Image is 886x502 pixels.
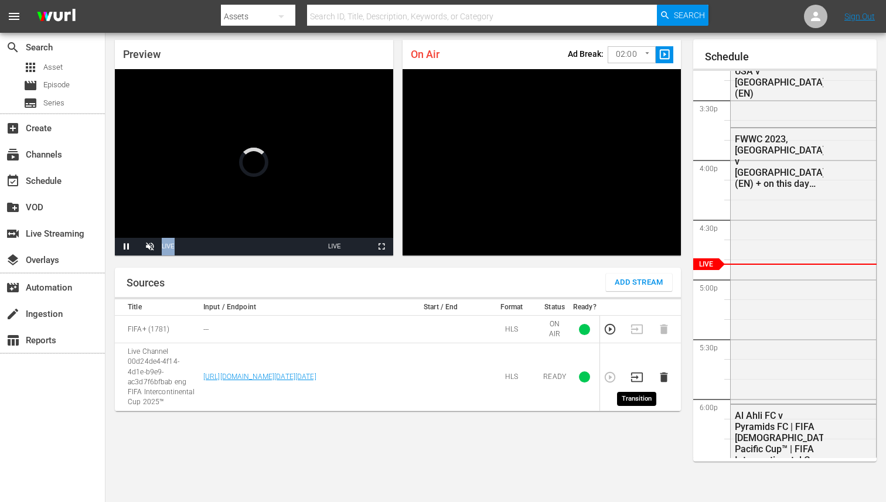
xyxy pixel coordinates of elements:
span: Automation [6,281,20,295]
span: Episode [23,78,38,93]
button: Fullscreen [370,238,393,255]
span: Asset [43,62,63,73]
h1: Schedule [705,51,877,63]
th: Title [115,299,200,316]
th: Status [540,299,570,316]
span: VOD [6,200,20,214]
span: Channels [6,148,20,162]
td: Live Channel 00d24de4-4f14-4d1e-b9e9-ac3d7f6bfbab eng FIFA Intercontinental Cup 2025™ [115,343,200,411]
div: FWWC 2023, [GEOGRAPHIC_DATA] v [GEOGRAPHIC_DATA] (EN) + on this day promo [735,134,823,189]
a: Sign Out [844,12,875,21]
span: Live Streaming [6,227,20,241]
p: Ad Break: [568,49,604,59]
img: ans4CAIJ8jUAAAAAAAAAAAAAAAAAAAAAAAAgQb4GAAAAAAAAAAAAAAAAAAAAAAAAJMjXAAAAAAAAAAAAAAAAAAAAAAAAgAT5G... [28,3,84,30]
button: Delete [657,371,670,384]
button: Unmute [138,238,162,255]
span: Episode [43,79,70,91]
span: Reports [6,333,20,347]
span: Overlays [6,253,20,267]
td: --- [200,316,398,343]
div: 02:00 [608,43,656,66]
button: Pause [115,238,138,255]
span: Series [23,96,38,110]
span: Schedule [6,174,20,188]
button: Seek to live, currently playing live [323,238,346,255]
th: Format [483,299,540,316]
span: slideshow_sharp [658,48,672,62]
span: Asset [23,60,38,74]
span: Create [6,121,20,135]
span: menu [7,9,21,23]
td: FIFA+ (1781) [115,316,200,343]
span: On Air [411,48,439,60]
span: Search [674,5,705,26]
th: Input / Endpoint [200,299,398,316]
h1: Sources [127,277,165,289]
div: Video Player [115,69,393,255]
span: Ingestion [6,307,20,321]
span: Series [43,97,64,109]
div: LIVE [162,238,175,255]
a: [URL][DOMAIN_NAME][DATE][DATE] [203,373,316,381]
span: Add Stream [615,276,663,289]
td: HLS [483,343,540,411]
button: Add Stream [606,274,672,291]
button: Picture-in-Picture [346,238,370,255]
div: FACTS: FWWC 2015, USA v [GEOGRAPHIC_DATA] (EN) [735,54,823,99]
button: Search [657,5,708,26]
div: Video Player [403,69,681,255]
th: Ready? [570,299,600,316]
span: LIVE [328,243,341,250]
span: Search [6,40,20,54]
th: Start / End [398,299,483,316]
div: Al Ahli FC v Pyramids FC | FIFA [DEMOGRAPHIC_DATA]-Pacific Cup™ | FIFA Intercontinental Cup 2025™... [735,410,823,466]
td: HLS [483,316,540,343]
td: ON AIR [540,316,570,343]
button: Preview Stream [604,323,616,336]
span: Preview [123,48,161,60]
td: READY [540,343,570,411]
